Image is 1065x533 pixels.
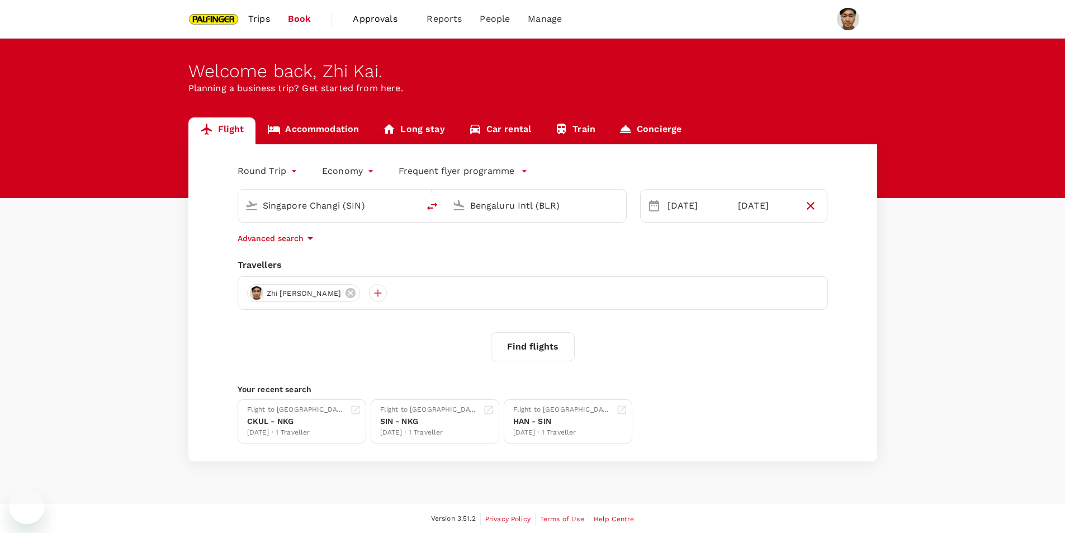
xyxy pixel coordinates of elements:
[457,117,543,144] a: Car rental
[255,117,371,144] a: Accommodation
[9,488,45,524] iframe: Button to launch messaging window
[247,404,345,416] div: Flight to [GEOGRAPHIC_DATA]
[322,162,376,180] div: Economy
[260,288,348,299] span: Zhi [PERSON_NAME]
[380,427,479,438] div: [DATE] · 1 Traveller
[238,384,828,395] p: Your recent search
[513,404,612,416] div: Flight to [GEOGRAPHIC_DATA]
[485,515,531,523] span: Privacy Policy
[248,12,270,26] span: Trips
[411,204,413,206] button: Open
[491,332,575,361] button: Find flights
[247,284,361,302] div: Zhi [PERSON_NAME]
[188,61,877,82] div: Welcome back , Zhi Kai .
[594,515,635,523] span: Help Centre
[837,8,859,30] img: Zhi Kai Loh
[371,117,456,144] a: Long stay
[513,427,612,438] div: [DATE] · 1 Traveller
[353,12,409,26] span: Approvals
[399,164,514,178] p: Frequent flyer programme
[528,12,562,26] span: Manage
[540,513,584,525] a: Terms of Use
[288,12,311,26] span: Book
[470,197,603,214] input: Going to
[427,12,462,26] span: Reports
[540,515,584,523] span: Terms of Use
[480,12,510,26] span: People
[431,513,476,525] span: Version 3.51.2
[733,195,799,217] div: [DATE]
[543,117,607,144] a: Train
[513,416,612,427] div: HAN - SIN
[238,233,304,244] p: Advanced search
[419,193,446,220] button: delete
[485,513,531,525] a: Privacy Policy
[247,427,345,438] div: [DATE] · 1 Traveller
[618,204,621,206] button: Open
[188,117,256,144] a: Flight
[247,416,345,427] div: CKUL - NKG
[380,404,479,416] div: Flight to [GEOGRAPHIC_DATA]
[399,164,528,178] button: Frequent flyer programme
[238,162,300,180] div: Round Trip
[663,195,728,217] div: [DATE]
[263,197,395,214] input: Depart from
[380,416,479,427] div: SIN - NKG
[188,82,877,95] p: Planning a business trip? Get started from here.
[607,117,693,144] a: Concierge
[594,513,635,525] a: Help Centre
[250,286,263,300] img: avatar-664c4aa9c37ad.jpeg
[238,232,317,245] button: Advanced search
[238,258,828,272] div: Travellers
[188,7,240,31] img: Palfinger Asia Pacific Pte Ltd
